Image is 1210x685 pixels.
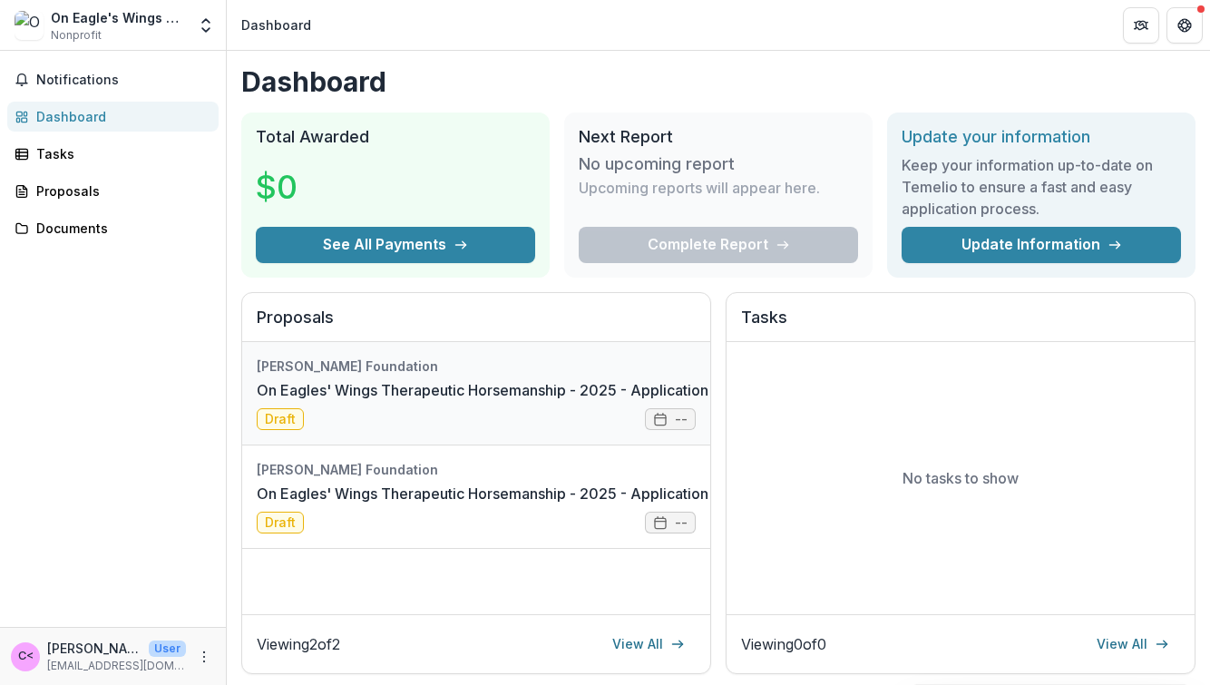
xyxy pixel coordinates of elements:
[149,641,186,657] p: User
[15,11,44,40] img: On Eagle's Wings Therapeutic Horsemanship
[902,227,1181,263] a: Update Information
[241,15,311,34] div: Dashboard
[18,651,34,662] div: Carol Petitto <oneagleswingswva@gmail.com> <oneagleswingswva@gmail.com>
[579,154,735,174] h3: No upcoming report
[741,633,826,655] p: Viewing 0 of 0
[257,633,340,655] p: Viewing 2 of 2
[1123,7,1159,44] button: Partners
[579,177,820,199] p: Upcoming reports will appear here.
[7,102,219,132] a: Dashboard
[256,162,392,211] h3: $0
[36,181,204,201] div: Proposals
[51,8,186,27] div: On Eagle's Wings Therapeutic Horsemanship
[1086,630,1180,659] a: View All
[7,65,219,94] button: Notifications
[47,658,186,674] p: [EMAIL_ADDRESS][DOMAIN_NAME]
[256,227,535,263] button: See All Payments
[7,213,219,243] a: Documents
[51,27,102,44] span: Nonprofit
[36,73,211,88] span: Notifications
[257,483,746,504] a: On Eagles' Wings Therapeutic Horsemanship - 2025 - Application Form
[601,630,696,659] a: View All
[257,308,696,342] h2: Proposals
[36,144,204,163] div: Tasks
[902,127,1181,147] h2: Update your information
[1166,7,1203,44] button: Get Help
[241,65,1195,98] h1: Dashboard
[36,219,204,238] div: Documents
[193,646,215,668] button: More
[47,639,141,658] p: [PERSON_NAME] <[EMAIL_ADDRESS][DOMAIN_NAME]> <[EMAIL_ADDRESS][DOMAIN_NAME]>
[902,154,1181,220] h3: Keep your information up-to-date on Temelio to ensure a fast and easy application process.
[7,176,219,206] a: Proposals
[741,308,1180,342] h2: Tasks
[36,107,204,126] div: Dashboard
[903,467,1019,489] p: No tasks to show
[257,379,746,401] a: On Eagles' Wings Therapeutic Horsemanship - 2025 - Application Form
[579,127,858,147] h2: Next Report
[234,12,318,38] nav: breadcrumb
[7,139,219,169] a: Tasks
[193,7,219,44] button: Open entity switcher
[256,127,535,147] h2: Total Awarded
